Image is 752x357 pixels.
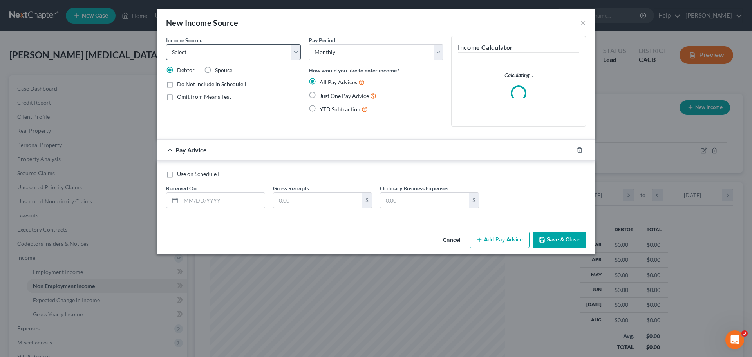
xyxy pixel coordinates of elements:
span: 3 [741,330,748,337]
span: Received On [166,185,197,192]
input: 0.00 [273,193,362,208]
input: MM/DD/YYYY [181,193,265,208]
span: All Pay Advices [320,79,357,85]
span: Just One Pay Advice [320,92,369,99]
span: Income Source [166,37,202,43]
label: Pay Period [309,36,335,44]
span: Use on Schedule I [177,170,219,177]
button: Save & Close [533,232,586,248]
p: Calculating... [458,71,579,79]
button: Cancel [437,232,466,248]
span: YTD Subtraction [320,106,360,112]
iframe: Intercom live chat [725,330,744,349]
button: × [580,18,586,27]
span: Debtor [177,67,195,73]
div: $ [362,193,372,208]
span: Omit from Means Test [177,93,231,100]
label: Gross Receipts [273,184,309,192]
label: How would you like to enter income? [309,66,399,74]
span: Do Not Include in Schedule I [177,81,246,87]
h5: Income Calculator [458,43,579,53]
div: New Income Source [166,17,239,28]
label: Ordinary Business Expenses [380,184,448,192]
span: Spouse [215,67,232,73]
div: $ [469,193,479,208]
span: Pay Advice [175,146,207,154]
input: 0.00 [380,193,469,208]
button: Add Pay Advice [470,232,530,248]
